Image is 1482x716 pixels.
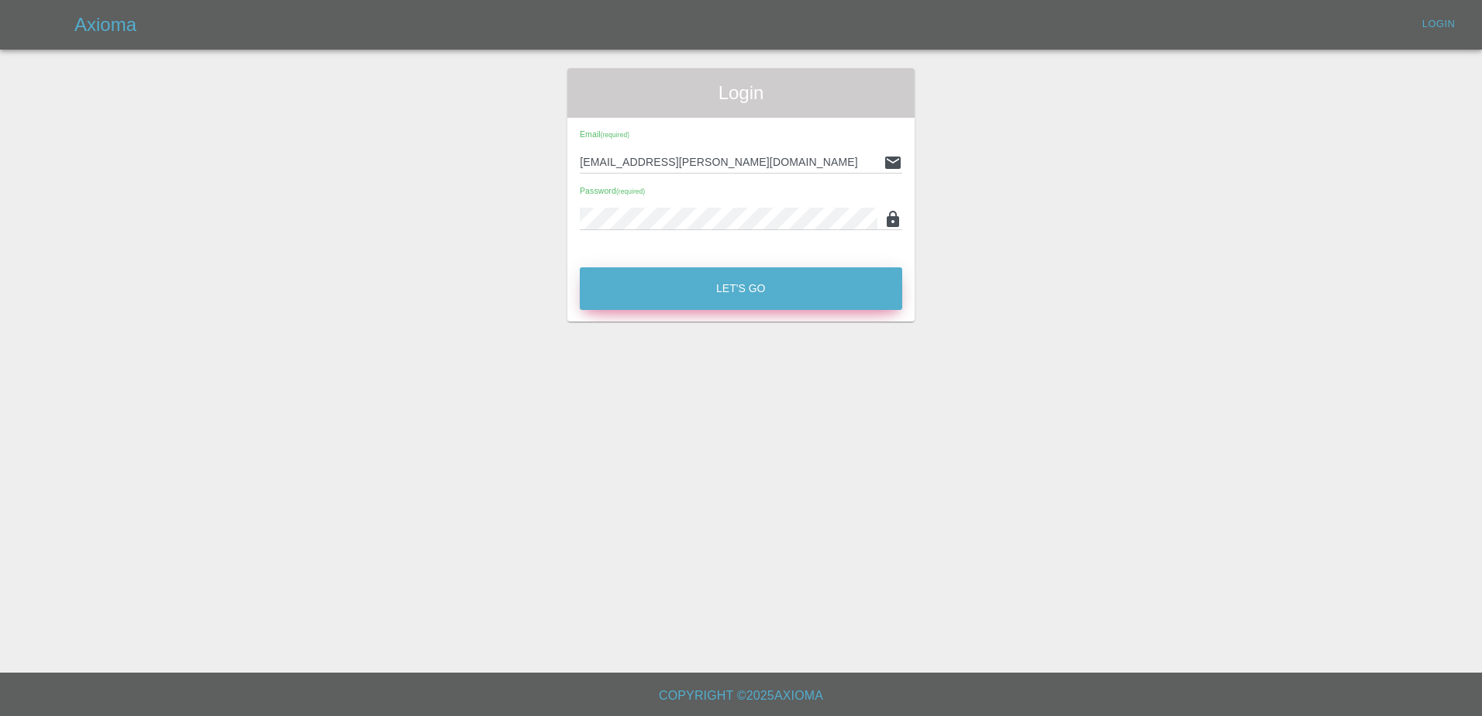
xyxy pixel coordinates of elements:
a: Login [1414,12,1463,36]
button: Let's Go [580,267,902,310]
h5: Axioma [74,12,136,37]
h6: Copyright © 2025 Axioma [12,685,1470,707]
span: Password [580,186,645,195]
small: (required) [616,188,645,195]
small: (required) [601,132,629,139]
span: Email [580,129,629,139]
span: Login [580,81,902,105]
